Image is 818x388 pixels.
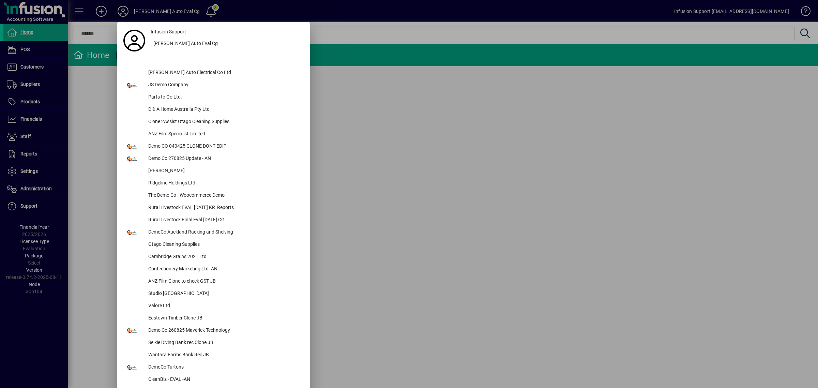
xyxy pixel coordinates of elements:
[143,190,306,202] div: The Demo Co - Woocommerce Demo
[143,226,306,239] div: DemoCo Auckland Racking and Shelving
[121,226,306,239] button: DemoCo Auckland Racking and Shelving
[121,67,306,79] button: [PERSON_NAME] Auto Electrical Co Ltd
[143,349,306,361] div: Wantara Farms Bank Rec JB
[143,79,306,91] div: JS Demo Company
[143,202,306,214] div: Rural Livestock EVAL [DATE] KR_Reports
[148,26,306,38] a: Infusion Support
[121,140,306,153] button: Demo CO 040425 CLONE DONT EDIT
[121,361,306,374] button: DemoCo Turtons
[143,337,306,349] div: Selkie Diving Bank rec Clone JB
[121,251,306,263] button: Cambridge Grains 2021 Ltd
[121,337,306,349] button: Selkie Diving Bank rec Clone JB
[121,275,306,288] button: ANZ Film Clone to check GST JB
[121,128,306,140] button: ANZ Film Specialist Limited
[121,165,306,177] button: [PERSON_NAME]
[121,79,306,91] button: JS Demo Company
[143,361,306,374] div: DemoCo Turtons
[143,312,306,325] div: Eastown Timber Clone JB
[121,300,306,312] button: Valore Ltd
[143,128,306,140] div: ANZ Film Specialist Limited
[121,116,306,128] button: Clone 2Assist Otago Cleaning Supplies
[143,300,306,312] div: Valore Ltd
[121,349,306,361] button: Wantara Farms Bank Rec JB
[121,214,306,226] button: Rural Livestock FInal Eval [DATE] CG
[143,67,306,79] div: [PERSON_NAME] Auto Electrical Co Ltd
[121,312,306,325] button: Eastown Timber Clone JB
[143,140,306,153] div: Demo CO 040425 CLONE DONT EDIT
[143,165,306,177] div: [PERSON_NAME]
[121,153,306,165] button: Demo Co 270825 Update - AN
[143,263,306,275] div: Confectionery Marketing Ltd- AN
[121,325,306,337] button: Demo Co 260825 Maverick Technology
[121,374,306,386] button: CleanBiz - EVAL -AN
[121,239,306,251] button: Otago Cleaning Supplies
[121,34,148,47] a: Profile
[143,325,306,337] div: Demo Co 260825 Maverick Technology
[143,177,306,190] div: Ridgeline Holdings Ltd
[121,288,306,300] button: Studio [GEOGRAPHIC_DATA]
[121,104,306,116] button: D & A Home Australia Pty Ltd
[143,275,306,288] div: ANZ Film Clone to check GST JB
[143,214,306,226] div: Rural Livestock FInal Eval [DATE] CG
[143,153,306,165] div: Demo Co 270825 Update - AN
[143,288,306,300] div: Studio [GEOGRAPHIC_DATA]
[121,177,306,190] button: Ridgeline Holdings Ltd
[148,38,306,50] button: [PERSON_NAME] Auto Eval Cg
[143,104,306,116] div: D & A Home Australia Pty Ltd
[121,190,306,202] button: The Demo Co - Woocommerce Demo
[151,28,186,35] span: Infusion Support
[121,91,306,104] button: Parts to Go Ltd.
[143,91,306,104] div: Parts to Go Ltd.
[121,263,306,275] button: Confectionery Marketing Ltd- AN
[121,202,306,214] button: Rural Livestock EVAL [DATE] KR_Reports
[143,116,306,128] div: Clone 2Assist Otago Cleaning Supplies
[143,251,306,263] div: Cambridge Grains 2021 Ltd
[143,374,306,386] div: CleanBiz - EVAL -AN
[143,239,306,251] div: Otago Cleaning Supplies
